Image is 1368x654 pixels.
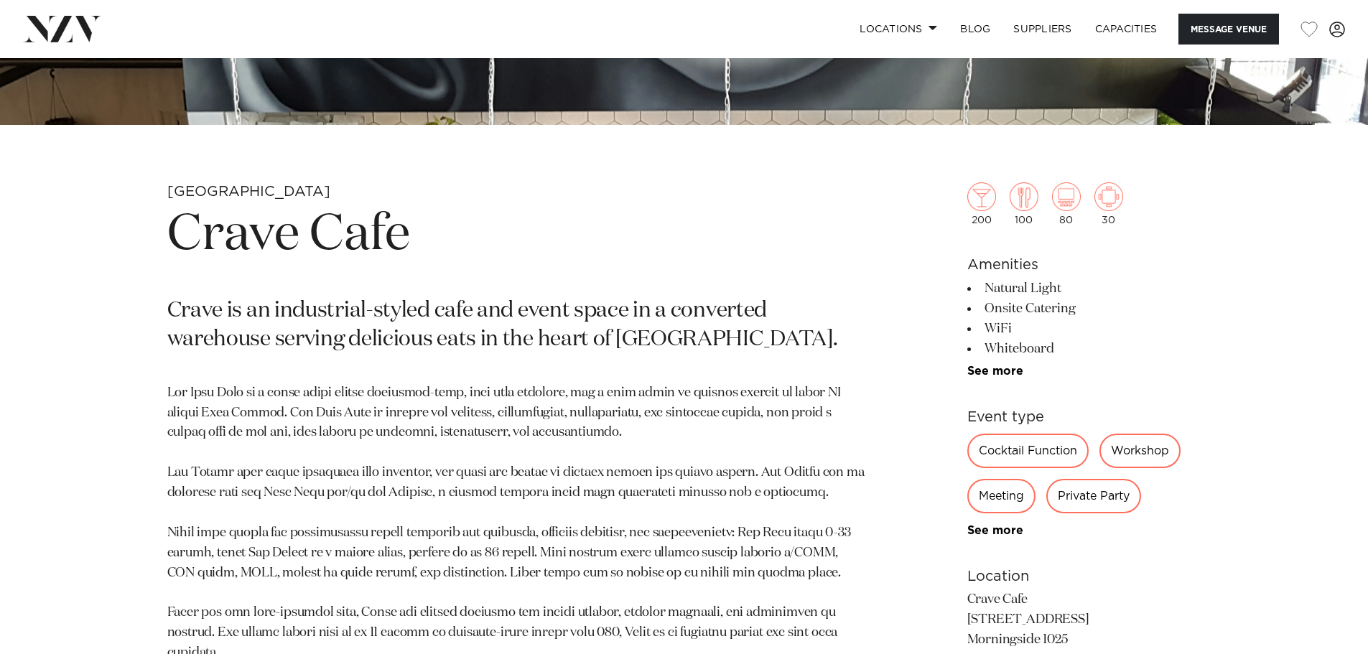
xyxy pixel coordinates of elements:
[167,202,865,268] h1: Crave Cafe
[967,254,1201,276] h6: Amenities
[967,182,996,211] img: cocktail.png
[1084,14,1169,45] a: Capacities
[967,434,1089,468] div: Cocktail Function
[1099,434,1181,468] div: Workshop
[967,319,1201,339] li: WiFi
[967,279,1201,299] li: Natural Light
[167,184,330,199] small: [GEOGRAPHIC_DATA]
[967,299,1201,319] li: Onsite Catering
[1046,479,1141,513] div: Private Party
[949,14,1002,45] a: BLOG
[967,406,1201,428] h6: Event type
[23,16,101,42] img: nzv-logo.png
[167,297,865,355] p: Crave is an industrial-styled cafe and event space in a converted warehouse serving delicious eat...
[967,339,1201,359] li: Whiteboard
[1052,182,1081,211] img: theatre.png
[1178,14,1279,45] button: Message Venue
[967,182,996,225] div: 200
[1094,182,1123,211] img: meeting.png
[1002,14,1083,45] a: SUPPLIERS
[967,566,1201,587] h6: Location
[1010,182,1038,225] div: 100
[1094,182,1123,225] div: 30
[1010,182,1038,211] img: dining.png
[848,14,949,45] a: Locations
[1052,182,1081,225] div: 80
[967,479,1036,513] div: Meeting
